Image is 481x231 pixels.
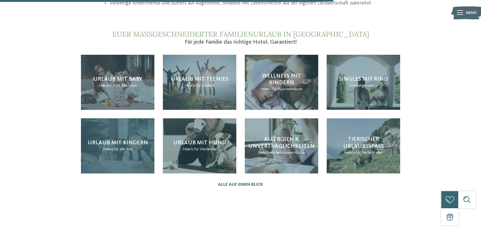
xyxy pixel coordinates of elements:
[349,84,366,88] span: Einmalige
[185,84,195,88] span: Hotels
[81,55,154,110] a: Familienhotel mit Bauernhof: ein Traum wird wahr Urlaub mit Baby Hotels für die Kleinsten
[339,76,388,82] span: Singles mit Kind
[110,84,137,88] span: für die Kleinsten
[112,29,369,39] span: Euer maßgeschneiderter Familienurlaub in [GEOGRAPHIC_DATA]
[183,147,194,151] span: Hotels
[272,87,302,91] span: für Kuschelmäuse
[258,151,268,155] span: Hotels
[81,118,154,173] a: Familienhotel mit Bauernhof: ein Traum wird wahr Urlaub mit Kindern Hotels für alle Kids
[196,84,215,88] span: für Größere
[218,182,263,187] a: Alle auf einen Blick
[99,84,109,88] span: Hotels
[327,118,400,173] a: Familienhotel mit Bauernhof: ein Traum wird wahr Tierischer Urlaubsspaß Hotels für Tierliebhaber
[163,118,236,173] a: Familienhotel mit Bauernhof: ein Traum wird wahr Urlaub mit Hund Hotels für Vierbeiner
[262,73,301,86] span: Wellness mit Kindern
[171,76,228,82] span: Urlaub mit Teenies
[343,136,384,149] span: Tierischer Urlaubsspaß
[261,87,271,91] span: Hotels
[344,151,355,155] span: Hotels
[194,147,217,151] span: für Vierbeiner
[269,151,305,155] span: mit besonderer Küche
[245,118,318,173] a: Familienhotel mit Bauernhof: ein Traum wird wahr Allergien & Unverträglichkeiten Hotels mit beson...
[366,84,377,88] span: Hotels
[184,39,296,45] span: Für jede Familie das richtige Hotel. Garantiert!
[245,55,318,110] a: Familienhotel mit Bauernhof: ein Traum wird wahr Wellness mit Kindern Hotels für Kuschelmäuse
[355,151,382,155] span: für Tierliebhaber
[93,76,142,82] span: Urlaub mit Baby
[102,147,113,151] span: Hotels
[114,147,133,151] span: für alle Kids
[327,55,400,110] a: Familienhotel mit Bauernhof: ein Traum wird wahr Singles mit Kind Einmalige Hotels
[248,136,315,149] span: Allergien & Unverträglichkeiten
[88,140,148,146] span: Urlaub mit Kindern
[173,140,226,146] span: Urlaub mit Hund
[163,55,236,110] a: Familienhotel mit Bauernhof: ein Traum wird wahr Urlaub mit Teenies Hotels für Größere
